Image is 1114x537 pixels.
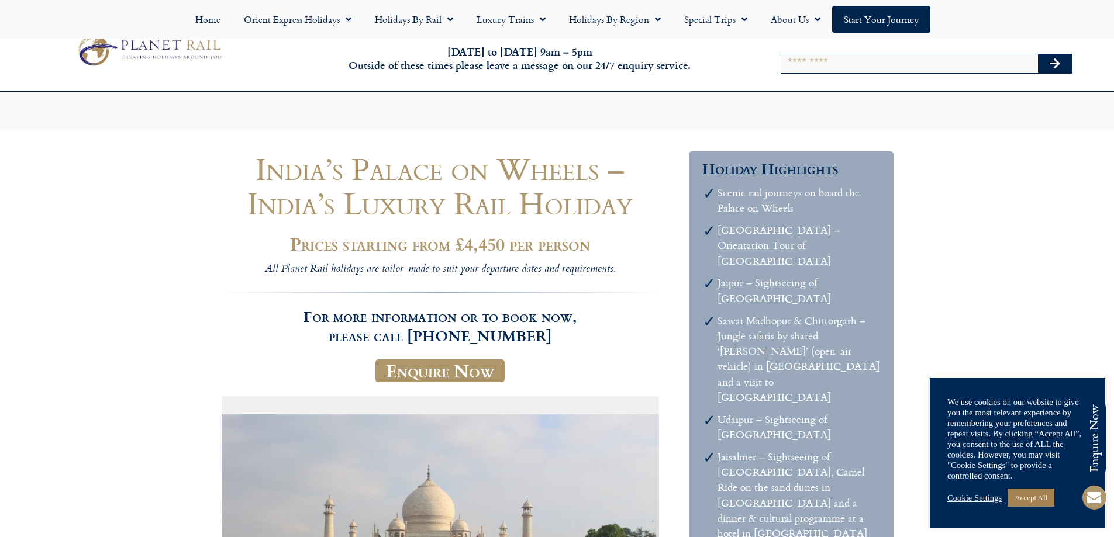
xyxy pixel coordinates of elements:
[465,6,557,33] a: Luxury Trains
[1038,54,1072,73] button: Search
[221,151,660,220] h1: India’s Palace on Wheels – India’s Luxury Rail Holiday
[947,397,1088,481] div: We use cookies on our website to give you the most relevant experience by remembering your prefer...
[72,32,225,69] img: Planet Rail Train Holidays Logo
[718,412,880,443] li: Udaipur – Sightseeing of [GEOGRAPHIC_DATA]
[221,234,660,254] h2: Prices starting from £4,450 per person
[718,313,880,406] li: Sawai Madhopur & Chittorgarh – Jungle safaris by shared ‘[PERSON_NAME]’ (open-air vehicle) in [GE...
[6,6,1108,33] nav: Menu
[363,6,465,33] a: Holidays by Rail
[184,6,232,33] a: Home
[832,6,930,33] a: Start your Journey
[265,261,615,278] i: All Planet Rail holidays are tailor-made to suit your departure dates and requirements.
[759,6,832,33] a: About Us
[672,6,759,33] a: Special Trips
[947,493,1002,503] a: Cookie Settings
[375,359,505,383] a: Enquire Now
[718,223,880,269] li: [GEOGRAPHIC_DATA] – Orientation Tour of [GEOGRAPHIC_DATA]
[300,45,740,72] h6: [DATE] to [DATE] 9am – 5pm Outside of these times please leave a message on our 24/7 enquiry serv...
[1008,489,1054,507] a: Accept All
[702,159,880,178] h3: Holiday Highlights
[557,6,672,33] a: Holidays by Region
[232,6,363,33] a: Orient Express Holidays
[718,185,880,216] li: Scenic rail journeys on board the Palace on Wheels
[718,275,880,306] li: Jaipur – Sightseeing of [GEOGRAPHIC_DATA]
[221,292,660,345] h3: For more information or to book now, please call [PHONE_NUMBER]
